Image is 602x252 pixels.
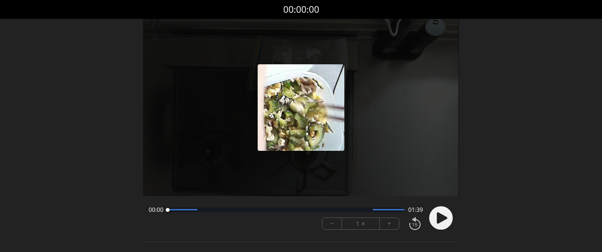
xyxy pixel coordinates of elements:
button: − [323,218,342,229]
font: 1 × [356,218,365,229]
font: + [387,218,391,229]
img: ポスター画像 [258,64,344,151]
span: 00:00 [149,206,163,214]
font: 00:00:00 [283,3,319,16]
button: + [380,218,399,229]
span: 01:39 [408,206,423,214]
font: − [330,218,334,229]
